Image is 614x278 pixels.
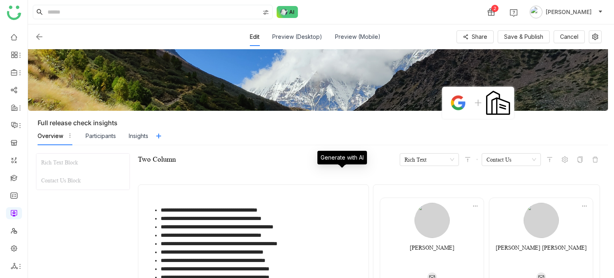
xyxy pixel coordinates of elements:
[498,30,550,43] button: Save & Publish
[36,154,130,172] div: Rich Text Block
[415,203,450,238] img: 684fd8469a55a50394c15cc7
[472,32,487,41] span: Share
[491,5,498,12] div: 2
[524,203,559,238] img: 68e8b4ff56568033e849b307
[560,32,578,41] span: Cancel
[554,30,585,43] button: Cancel
[405,154,454,166] nz-select-item: Rich Text
[38,119,608,127] div: Full release check insights
[36,172,130,190] div: Contact Us Block
[138,155,176,164] div: Two Column
[546,8,592,16] span: [PERSON_NAME]
[486,154,536,166] nz-select-item: Contact Us
[496,243,587,252] div: [PERSON_NAME] [PERSON_NAME]
[34,32,44,42] img: back.svg
[250,28,259,46] div: Edit
[277,6,298,18] img: ask-buddy-normal.svg
[7,6,21,20] img: logo
[86,132,116,140] div: Participants
[410,243,455,252] div: [PERSON_NAME]
[129,132,148,140] div: Insights
[510,9,518,17] img: help.svg
[504,32,543,41] span: Save & Publish
[38,132,63,140] div: Overview
[457,30,494,43] button: Share
[335,28,381,46] div: Preview (Mobile)
[528,6,604,18] button: [PERSON_NAME]
[272,28,322,46] div: Preview (Desktop)
[263,9,269,16] img: search-type.svg
[530,6,542,18] img: avatar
